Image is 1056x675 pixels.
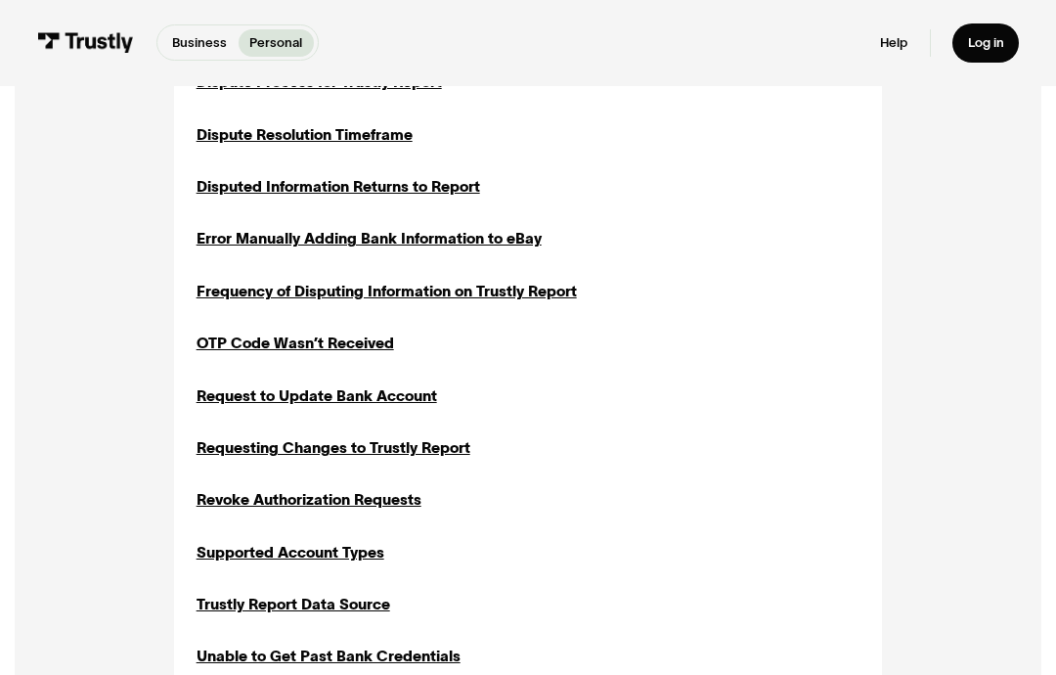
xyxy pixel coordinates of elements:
a: Log in [952,23,1019,63]
div: Log in [968,34,1004,51]
a: Error Manually Adding Bank Information to eBay [197,229,542,251]
p: Personal [249,33,302,53]
a: Disputed Information Returns to Report [197,177,480,200]
a: Request to Update Bank Account [197,386,437,409]
p: Business [172,33,227,53]
a: Business [161,29,239,57]
a: Supported Account Types [197,543,384,565]
a: Help [880,34,907,51]
a: Requesting Changes to Trustly Report [197,438,470,461]
a: Revoke Authorization Requests [197,490,421,513]
a: Dispute Resolution Timeframe [197,125,413,148]
a: Frequency of Disputing Information on Trustly Report [197,282,577,304]
img: Trustly Logo [37,32,134,53]
a: Unable to Get Past Bank Credentials [197,647,461,669]
a: Personal [239,29,314,57]
a: Trustly Report Data Source [197,595,390,617]
a: OTP Code Wasn’t Received [197,334,394,356]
